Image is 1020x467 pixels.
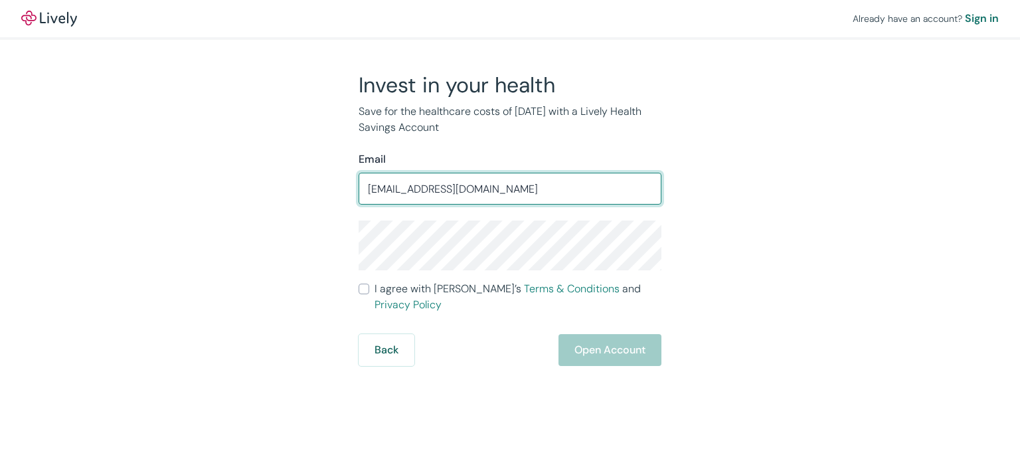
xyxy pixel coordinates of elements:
a: Terms & Conditions [524,282,620,296]
a: Sign in [965,11,999,27]
img: Lively [21,11,77,27]
span: I agree with [PERSON_NAME]’s and [375,281,661,313]
h2: Invest in your health [359,72,661,98]
label: Email [359,151,386,167]
div: Already have an account? [853,11,999,27]
a: LivelyLively [21,11,77,27]
a: Privacy Policy [375,298,442,312]
button: Back [359,334,414,366]
p: Save for the healthcare costs of [DATE] with a Lively Health Savings Account [359,104,661,136]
